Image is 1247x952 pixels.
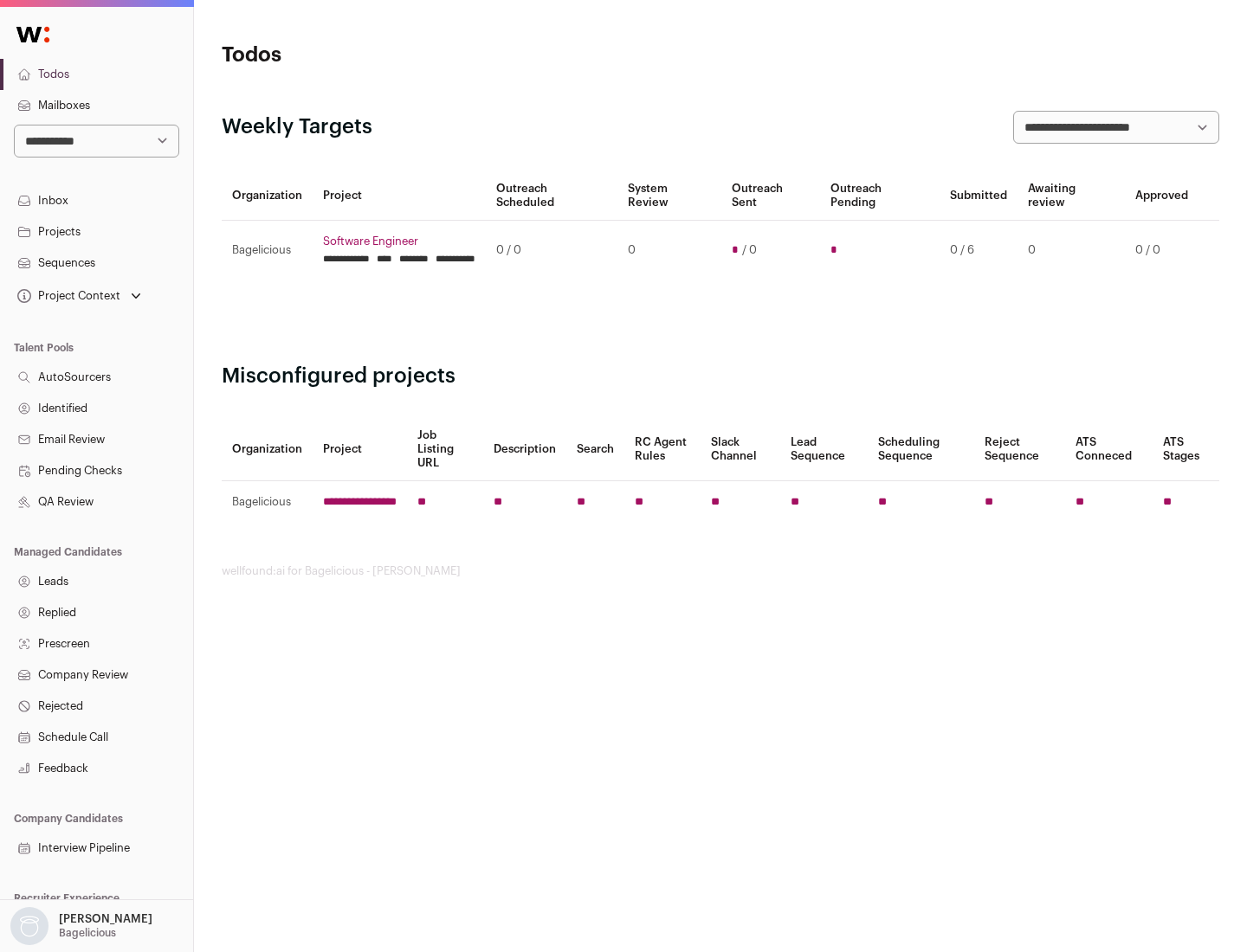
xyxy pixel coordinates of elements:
[624,418,700,481] th: RC Agent Rules
[7,17,59,52] img: Wellfound
[1065,418,1152,481] th: ATS Conneced
[14,284,145,308] button: Open dropdown
[483,418,566,481] th: Description
[486,171,617,221] th: Outreach Scheduled
[1125,221,1199,280] td: 0 / 0
[222,564,1219,578] footer: wellfound:ai for Bagelicious - [PERSON_NAME]
[1153,418,1219,481] th: ATS Stages
[1018,171,1125,221] th: Awaiting review
[7,907,156,945] button: Open dropdown
[14,289,120,303] div: Project Context
[820,171,939,221] th: Outreach Pending
[701,418,780,481] th: Slack Channel
[940,221,1018,280] td: 0 / 6
[10,907,48,945] img: nopic.png
[222,221,313,280] td: Bagelicious
[59,926,116,940] p: Bagelicious
[566,418,624,481] th: Search
[868,418,974,481] th: Scheduling Sequence
[313,171,486,221] th: Project
[940,171,1018,221] th: Submitted
[407,418,483,481] th: Job Listing URL
[222,418,313,481] th: Organization
[742,243,757,257] span: / 0
[617,171,720,221] th: System Review
[1018,221,1125,280] td: 0
[59,912,152,926] p: [PERSON_NAME]
[974,418,1066,481] th: Reject Sequence
[222,42,554,69] h1: Todos
[617,221,720,280] td: 0
[222,113,372,141] h2: Weekly Targets
[1125,171,1199,221] th: Approved
[222,171,313,221] th: Organization
[323,235,475,248] a: Software Engineer
[780,418,868,481] th: Lead Sequence
[721,171,821,221] th: Outreach Sent
[222,481,313,524] td: Bagelicious
[313,418,407,481] th: Project
[486,221,617,280] td: 0 / 0
[222,363,1219,390] h2: Misconfigured projects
